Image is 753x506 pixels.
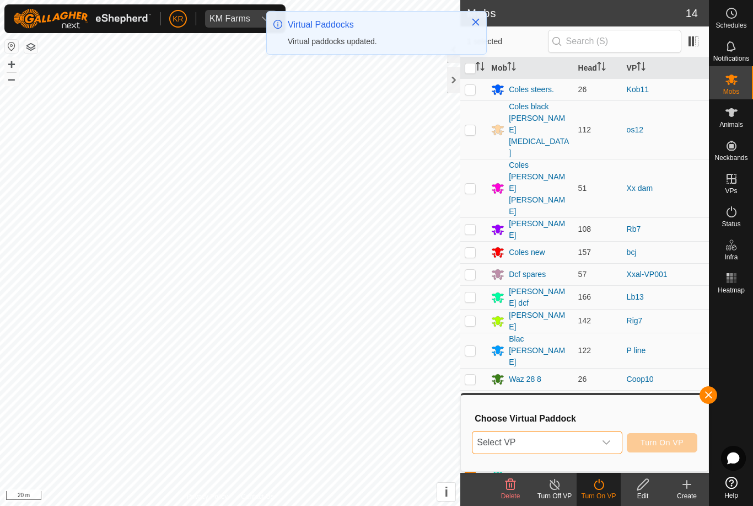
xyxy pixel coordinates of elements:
span: 122 [578,346,591,355]
a: Rig7 [627,316,643,325]
span: 108 [578,225,591,233]
th: Head [574,57,622,79]
span: Neckbands [714,155,747,161]
span: 51 [578,184,587,193]
span: 112 [578,125,591,134]
a: os12 [627,125,643,134]
div: Coles steers. [509,84,554,95]
img: Gallagher Logo [13,9,151,29]
div: dropdown trigger [255,10,277,28]
div: Waz 28 8 [509,374,541,385]
p-sorticon: Activate to sort [637,63,646,72]
button: Reset Map [5,40,18,53]
span: Help [724,492,738,499]
div: dropdown trigger [595,432,617,454]
span: Animals [719,121,743,128]
div: [PERSON_NAME] [509,218,569,241]
span: i [444,484,448,499]
th: Mob [487,57,573,79]
div: [PERSON_NAME] dcf [509,286,569,309]
a: Help [709,472,753,503]
input: Search (S) [548,30,681,53]
span: 142 [578,316,591,325]
th: VP [622,57,709,79]
div: Dcf spares [509,269,546,280]
p-sorticon: Activate to sort [597,63,606,72]
a: Rb7 [627,225,641,233]
span: KM Farms [205,10,255,28]
span: VPs [725,188,737,194]
span: Schedules [716,22,746,29]
a: Privacy Policy [187,492,228,502]
div: Virtual paddocks updated. [288,36,460,47]
span: Delete [501,492,520,500]
a: Contact Us [241,492,273,502]
h2: Mobs [467,7,686,20]
div: Coles black [PERSON_NAME][MEDICAL_DATA] [509,101,569,159]
div: Blac [PERSON_NAME] [509,333,569,368]
a: bcj [627,248,637,257]
h3: Choose Virtual Paddock [475,413,697,424]
div: Turn On VP [577,491,621,501]
span: 26 [578,375,587,384]
span: 14 [686,5,698,22]
button: i [437,483,455,501]
div: Turn Off VP [533,491,577,501]
span: 26 [578,85,587,94]
td: - [622,390,709,412]
button: Turn On VP [627,433,697,452]
button: Map Layers [24,40,37,54]
p-sorticon: Activate to sort [476,63,485,72]
div: Virtual Paddocks [288,18,460,31]
div: [PERSON_NAME] [509,310,569,333]
div: Coles new [509,247,545,258]
span: 157 [578,248,591,257]
span: Infra [724,254,738,260]
span: Notifications [713,55,749,62]
span: Turn On VP [641,438,684,447]
span: Select VP [472,432,595,454]
div: Coles [PERSON_NAME] [PERSON_NAME] [509,159,569,217]
a: P line [627,346,646,355]
a: Coop10 [627,375,654,384]
span: Mobs [723,88,739,95]
a: Xxal-VP001 [627,270,668,279]
span: 166 [578,292,591,301]
a: Lb13 [627,292,644,301]
span: Status [722,221,740,227]
div: KM Farms [209,14,250,23]
span: KR [173,13,183,25]
button: + [5,58,18,71]
button: – [5,72,18,86]
p-sorticon: Activate to sort [507,63,516,72]
span: 1 selected [467,36,547,47]
button: Close [468,14,483,30]
a: Kob11 [627,85,649,94]
span: Heatmap [718,287,745,294]
div: Edit [621,491,665,501]
span: 57 [578,270,587,279]
div: Create [665,491,709,501]
a: Xx dam [627,184,653,193]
